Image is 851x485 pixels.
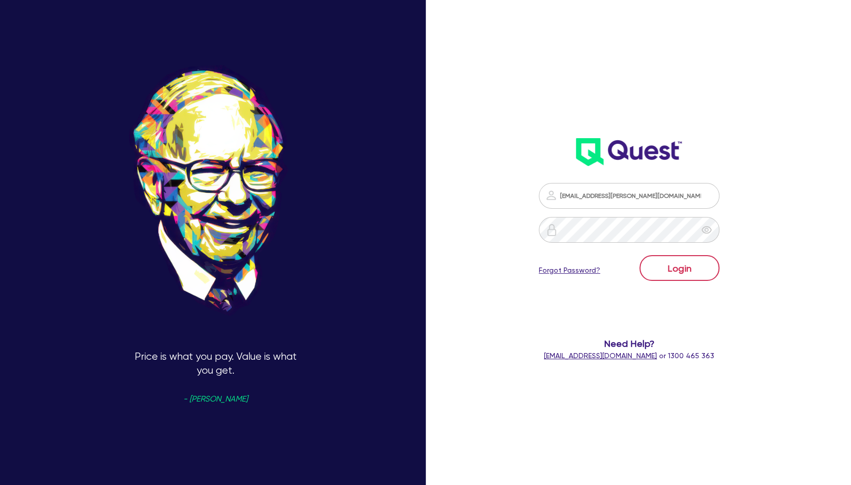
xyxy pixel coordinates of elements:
[545,189,557,202] img: icon-password
[517,337,741,350] span: Need Help?
[539,265,600,276] a: Forgot Password?
[701,225,712,235] span: eye
[544,352,714,360] span: or 1300 465 363
[544,352,657,360] a: [EMAIL_ADDRESS][DOMAIN_NAME]
[639,255,719,281] button: Login
[539,183,719,209] input: Email address
[576,138,682,166] img: wH2k97JdezQIQAAAABJRU5ErkJggg==
[545,224,558,236] img: icon-password
[183,395,248,403] span: - [PERSON_NAME]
